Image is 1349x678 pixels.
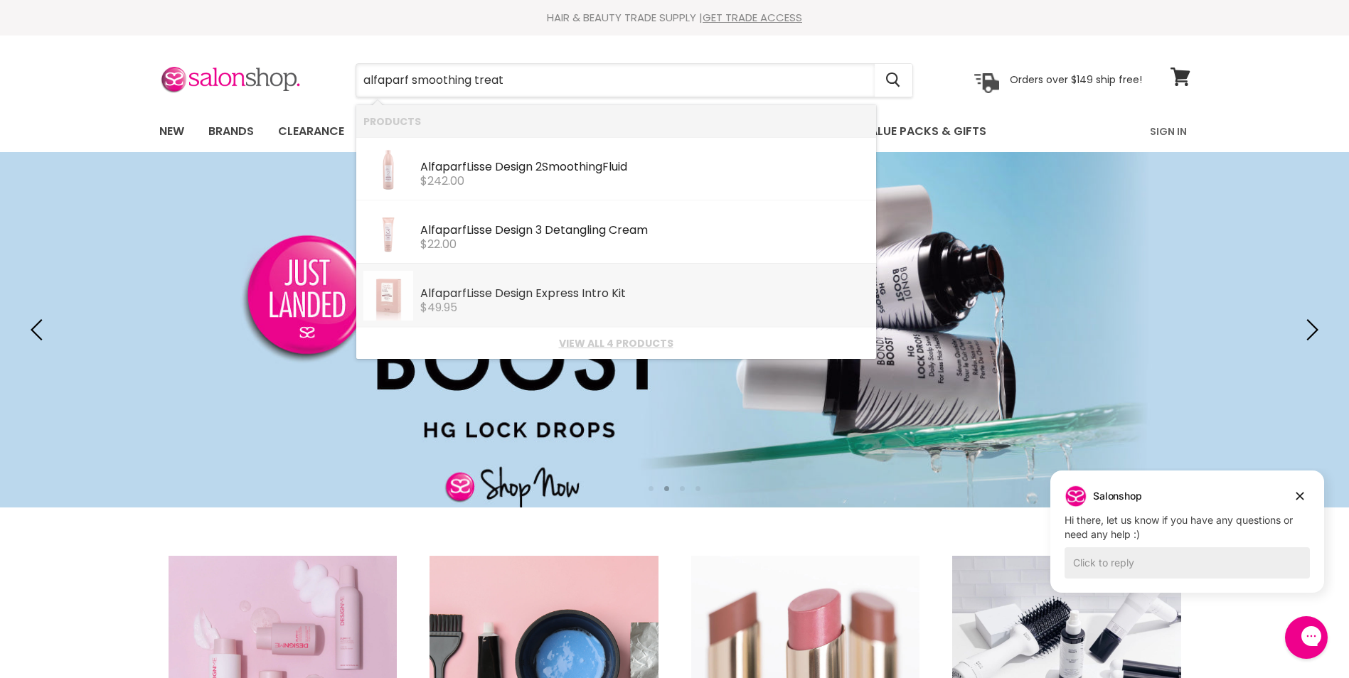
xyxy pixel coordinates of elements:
li: Products [356,105,876,137]
button: Search [875,64,912,97]
li: Products: Alfaparf Lisse Design 2 Smoothing Fluid [356,137,876,200]
li: Products: Alfaparf Lisse Design Express Intro Kit [356,264,876,327]
p: Orders over $149 ship free! [1010,73,1142,86]
button: Previous [25,316,53,344]
a: GET TRADE ACCESS [703,10,802,25]
iframe: Gorgias live chat messenger [1278,611,1335,664]
iframe: Gorgias live chat campaigns [1040,468,1335,614]
div: Lisse Design 3 Detangling Cream [420,224,869,239]
ul: Main menu [149,111,1070,152]
a: View all 4 products [363,338,869,349]
b: Smoothing [542,158,602,175]
img: Alfaparf_Milano_KeratinTherapyLisse_Detangling_Cream_PF023345_01_200x.png [363,208,413,257]
div: Lisse Design Express Intro Kit [420,287,869,302]
a: New [149,117,195,146]
form: Product [356,63,913,97]
a: Brands [198,117,265,146]
span: $242.00 [420,173,464,189]
b: Alfaparf [420,285,466,301]
div: Lisse Design 2 Fluid [420,161,869,176]
input: Search [356,64,875,97]
a: Clearance [267,117,355,146]
li: Page dot 3 [680,486,685,491]
span: $49.95 [420,299,457,316]
a: Sign In [1141,117,1195,146]
button: Next [1296,316,1324,344]
img: Alfaparf_Milano_KeratinTherapyLisse_Smoothing_Fluid_PF023342_01_200x.png [363,144,413,194]
span: $22.00 [420,236,457,252]
li: Products: Alfaparf Lisse Design 3 Detangling Cream [356,200,876,264]
b: Alfaparf [420,222,466,238]
img: AlfaparfMilanoKeratinTherapyLisseDesignExpressKit-705971a8-a9aa-4b93-a0f0-a11830f8e3f3-2499x.webp [363,271,413,321]
a: Value Packs & Gifts [851,117,997,146]
b: Alfaparf [420,158,466,175]
li: View All [356,327,876,359]
li: Page dot 4 [695,486,700,491]
div: HAIR & BEAUTY TRADE SUPPLY | [142,11,1208,25]
nav: Main [142,111,1208,152]
li: Page dot 2 [664,486,669,491]
li: Page dot 1 [649,486,654,491]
